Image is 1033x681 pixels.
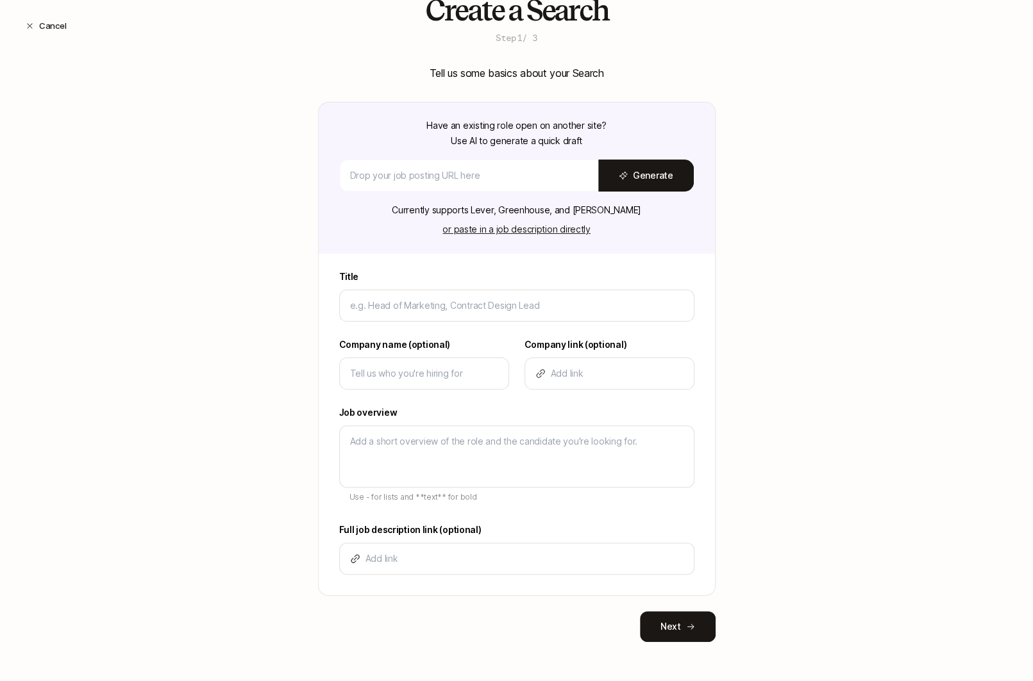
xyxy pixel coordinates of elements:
[435,220,598,238] button: or paste in a job description directly
[365,551,684,566] input: Add link
[429,65,603,81] p: Tell us some basics about your Search
[339,522,694,537] label: Full job description link (optional)
[339,405,694,420] label: Job overview
[349,492,477,502] span: Use - for lists and **text** for bold
[551,366,684,381] input: Add link
[525,337,694,352] label: Company link (optional)
[350,168,588,183] input: Drop your job posting URL here
[640,611,716,642] button: Next
[426,118,607,149] p: Have an existing role open on another site? Use AI to generate a quick draft
[339,337,509,352] label: Company name (optional)
[15,14,76,37] button: Cancel
[339,269,694,284] label: Title
[350,298,684,313] input: e.g. Head of Marketing, Contract Design Lead
[392,202,641,218] p: Currently supports Lever, Greenhouse, and [PERSON_NAME]
[350,366,498,381] input: Tell us who you're hiring for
